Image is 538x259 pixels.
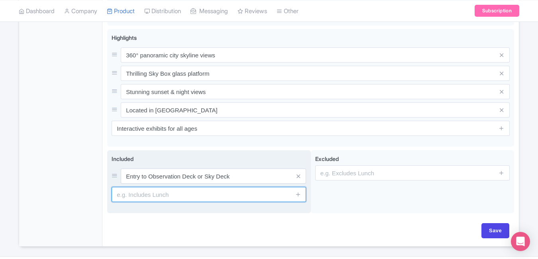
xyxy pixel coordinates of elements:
input: e.g. Includes Lunch [112,187,306,202]
input: e.g. Excludes Lunch [315,165,510,181]
a: Subscription [475,5,519,17]
span: Excluded [315,155,339,162]
input: Save [481,223,509,238]
span: Highlights [112,34,137,41]
span: Included [112,155,134,162]
div: Open Intercom Messenger [511,232,530,251]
